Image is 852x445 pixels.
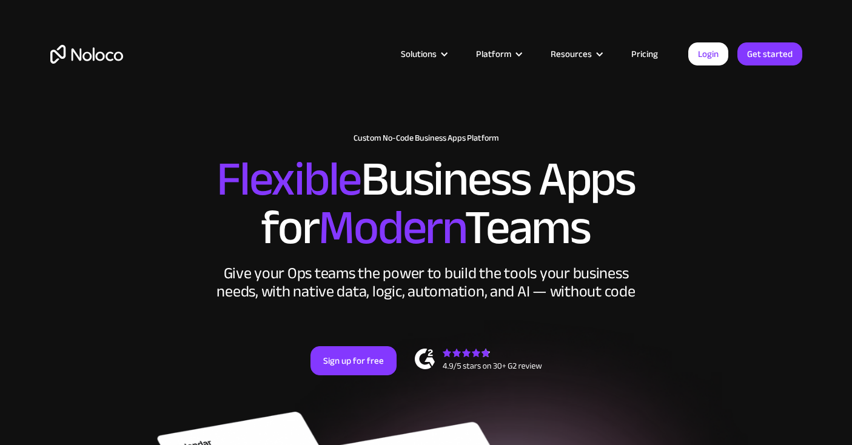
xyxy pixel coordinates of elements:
[216,134,361,224] span: Flexible
[214,264,639,301] div: Give your Ops teams the power to build the tools your business needs, with native data, logic, au...
[318,182,465,273] span: Modern
[688,42,728,65] a: Login
[50,45,123,64] a: home
[737,42,802,65] a: Get started
[476,46,511,62] div: Platform
[310,346,397,375] a: Sign up for free
[616,46,673,62] a: Pricing
[551,46,592,62] div: Resources
[401,46,437,62] div: Solutions
[50,155,802,252] h2: Business Apps for Teams
[50,133,802,143] h1: Custom No-Code Business Apps Platform
[461,46,535,62] div: Platform
[535,46,616,62] div: Resources
[386,46,461,62] div: Solutions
